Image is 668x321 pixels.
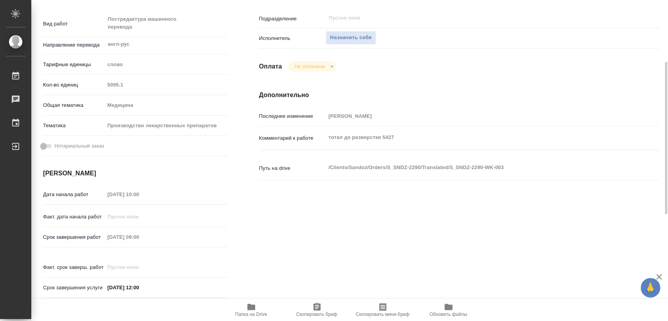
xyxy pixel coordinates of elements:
[350,299,416,321] button: Скопировать мини-бриф
[43,263,104,271] p: Факт. срок заверш. работ
[43,20,104,28] p: Вид работ
[259,134,326,142] p: Комментарий к работе
[104,211,173,222] input: Пустое поле
[104,119,227,132] div: Производство лекарственных препаратов
[43,61,104,69] p: Тарифные единицы
[104,79,227,90] input: Пустое поле
[259,15,326,23] p: Подразделение
[356,312,409,317] span: Скопировать мини-бриф
[104,231,173,243] input: Пустое поле
[43,101,104,109] p: Общая тематика
[330,33,371,42] span: Назначить себя
[104,58,227,71] div: слово
[104,282,173,293] input: ✎ Введи что-нибудь
[43,233,104,241] p: Срок завершения работ
[326,110,626,122] input: Пустое поле
[641,278,660,298] button: 🙏
[292,63,327,70] button: Не оплачена
[326,131,626,144] textarea: тотал до разверстки 5427
[259,164,326,172] p: Путь на drive
[43,41,104,49] p: Направление перевода
[104,189,173,200] input: Пустое поле
[43,191,104,198] p: Дата начала работ
[326,31,376,45] button: Назначить себя
[326,161,626,174] textarea: /Clients/Sandoz/Orders/S_SNDZ-2290/Translated/S_SNDZ-2290-WK-003
[259,90,659,100] h4: Дополнительно
[328,13,607,23] input: Пустое поле
[429,312,467,317] span: Обновить файлы
[43,122,104,130] p: Тематика
[296,312,337,317] span: Скопировать бриф
[218,299,284,321] button: Папка на Drive
[288,61,336,72] div: Не оплачена
[644,280,657,296] span: 🙏
[54,142,104,150] span: Нотариальный заказ
[235,312,267,317] span: Папка на Drive
[43,284,104,292] p: Срок завершения услуги
[104,99,227,112] div: Медицина
[259,34,326,42] p: Исполнитель
[259,62,282,71] h4: Оплата
[43,213,104,221] p: Факт. дата начала работ
[43,81,104,89] p: Кол-во единиц
[104,261,173,273] input: Пустое поле
[416,299,481,321] button: Обновить файлы
[284,299,350,321] button: Скопировать бриф
[43,169,228,178] h4: [PERSON_NAME]
[259,112,326,120] p: Последнее изменение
